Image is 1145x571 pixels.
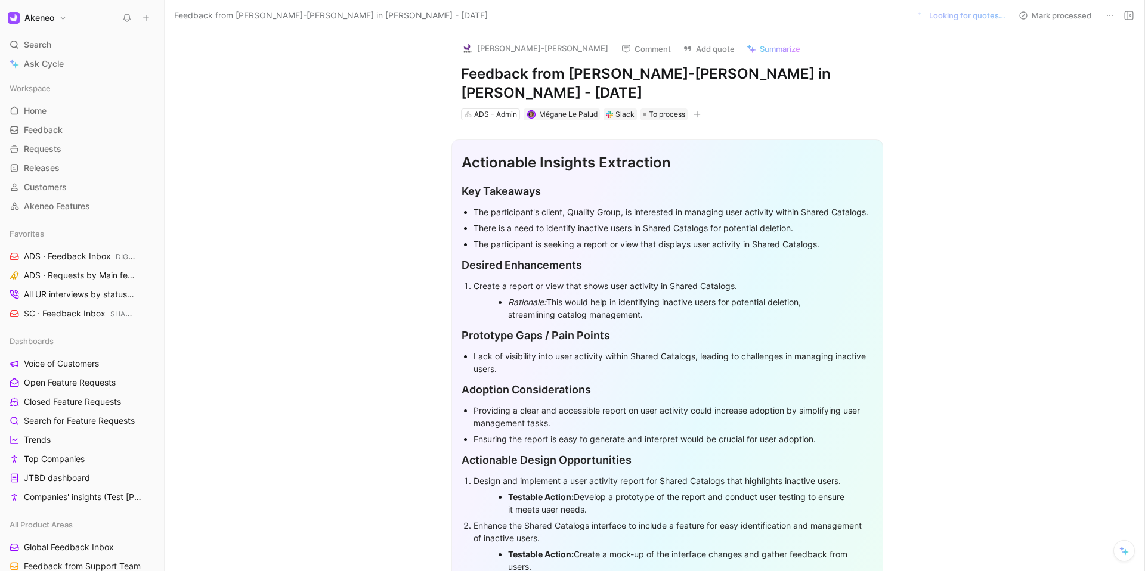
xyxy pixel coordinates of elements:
button: Add quote [677,41,740,57]
a: Top Companies [5,450,159,468]
strong: Testable Action: [508,492,574,502]
div: Create a report or view that shows user activity in Shared Catalogs. [474,280,873,292]
a: Ask Cycle [5,55,159,73]
span: All UR interviews by status [24,288,137,301]
a: SC · Feedback InboxSHARED CATALOGS [5,305,159,322]
span: Global Feedback Inbox [24,541,114,553]
span: Summarize [760,44,800,54]
span: Top Companies [24,453,85,465]
a: Feedback [5,121,159,139]
strong: Testable Action: [508,549,574,559]
div: This would help in identifying inactive users for potential deletion, streamlining catalog manage... [508,296,850,321]
h1: Akeneo [24,13,54,23]
span: Akeneo Features [24,200,90,212]
img: avatar [528,111,535,118]
span: ADS · Requests by Main feature [24,269,140,282]
button: Summarize [741,41,806,57]
div: Develop a prototype of the report and conduct user testing to ensure it meets user needs. [508,491,850,516]
span: Feedback from [PERSON_NAME]-[PERSON_NAME] in [PERSON_NAME] - [DATE] [174,8,488,23]
span: Dashboards [10,335,54,347]
button: Mark processed [1013,7,1097,24]
div: The participant's client, Quality Group, is interested in managing user activity within Shared Ca... [474,206,873,218]
div: To process [640,108,688,120]
button: AkeneoAkeneo [5,10,70,26]
span: Mégane Le Palud [539,110,598,119]
div: Design and implement a user activity report for Shared Catalogs that highlights inactive users. [474,474,873,487]
a: JTBD dashboard [5,469,159,487]
span: JTBD dashboard [24,472,90,484]
a: Closed Feature Requests [5,393,159,411]
span: Ask Cycle [24,57,64,71]
a: ADS · Feedback InboxDIGITAL SHOWROOM [5,247,159,265]
span: SHARED CATALOGS [110,309,180,318]
div: All Product Areas [5,516,159,533]
span: Releases [24,162,60,174]
span: Workspace [10,82,51,94]
div: Slack [615,108,635,120]
span: Trends [24,434,51,446]
span: Requests [24,143,61,155]
span: All Product Areas [10,519,73,530]
a: Open Feature Requests [5,374,159,392]
span: Search [24,38,51,52]
span: Open Feature Requests [24,377,116,389]
a: Home [5,102,159,120]
div: DashboardsVoice of CustomersOpen Feature RequestsClosed Feature RequestsSearch for Feature Reques... [5,332,159,506]
div: The participant is seeking a report or view that displays user activity in Shared Catalogs. [474,238,873,250]
a: Customers [5,178,159,196]
a: Voice of Customers [5,355,159,373]
span: Voice of Customers [24,358,99,370]
a: Search for Feature Requests [5,412,159,430]
img: logo [462,42,474,54]
div: Prototype Gaps / Pain Points [462,327,873,343]
span: To process [649,108,685,120]
img: Akeneo [8,12,20,24]
div: ADS - Admin [474,108,517,120]
a: ADS · Requests by Main feature [5,266,159,284]
span: Companies' insights (Test [PERSON_NAME]) [24,491,146,503]
span: Home [24,105,47,117]
div: Actionable Design Opportunities [462,452,873,468]
a: All UR interviews by statusAll Product Areas [5,285,159,303]
a: Companies' insights (Test [PERSON_NAME]) [5,488,159,506]
div: Workspace [5,79,159,97]
span: Feedback [24,124,63,136]
span: Closed Feature Requests [24,396,121,408]
div: Enhance the Shared Catalogs interface to include a feature for easy identification and management... [474,519,873,544]
a: Global Feedback Inbox [5,538,159,556]
div: Key Takeaways [462,183,873,199]
div: There is a need to identify inactive users in Shared Catalogs for potential deletion. [474,222,873,234]
a: Releases [5,159,159,177]
div: Actionable Insights Extraction [462,152,873,173]
span: SC · Feedback Inbox [24,308,135,320]
span: Favorites [10,228,44,240]
button: Comment [616,41,676,57]
div: Ensuring the report is easy to generate and interpret would be crucial for user adoption. [474,433,873,445]
span: ADS · Feedback Inbox [24,250,137,263]
span: Search for Feature Requests [24,415,135,427]
span: Customers [24,181,67,193]
div: Dashboards [5,332,159,350]
div: Providing a clear and accessible report on user activity could increase adoption by simplifying u... [474,404,873,429]
div: Desired Enhancements [462,257,873,273]
div: Adoption Considerations [462,381,873,398]
a: Trends [5,431,159,449]
div: Lack of visibility into user activity within Shared Catalogs, leading to challenges in managing i... [474,350,873,375]
a: Requests [5,140,159,158]
em: Rationale: [508,297,546,307]
button: Looking for quotes… [912,7,1011,24]
h1: Feedback from [PERSON_NAME]-[PERSON_NAME] in [PERSON_NAME] - [DATE] [461,64,874,103]
span: DIGITAL SHOWROOM [116,252,189,261]
a: Akeneo Features [5,197,159,215]
div: Favorites [5,225,159,243]
button: logo[PERSON_NAME]-[PERSON_NAME] [456,39,614,57]
div: Search [5,36,159,54]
